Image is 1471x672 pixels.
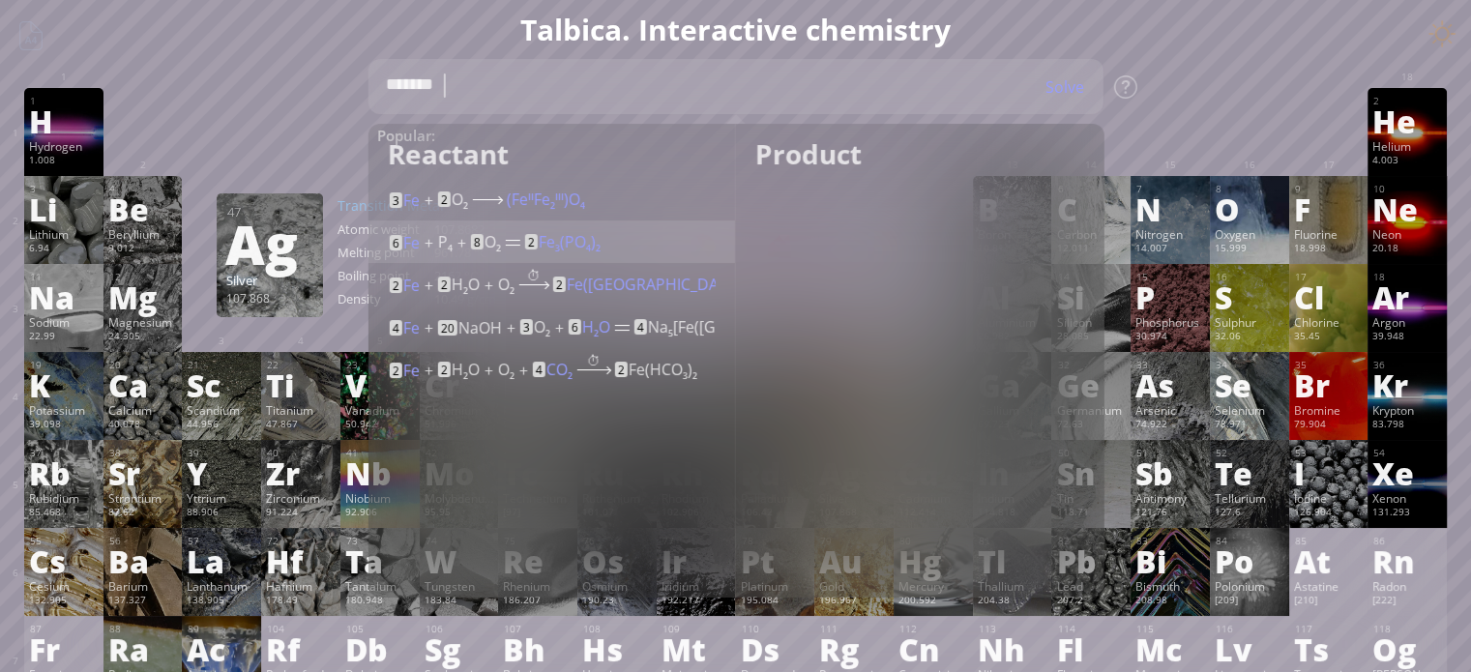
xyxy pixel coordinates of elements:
[266,578,336,594] div: Hafnium
[1215,402,1284,418] div: Selenium
[819,594,889,609] div: 196.967
[108,633,178,664] div: Ra
[504,623,573,635] div: 107
[451,274,479,295] span: H O
[267,447,336,459] div: 40
[266,633,336,664] div: Rf
[633,319,646,335] mark: 4
[462,370,467,382] sub: 2
[1372,105,1442,136] div: He
[503,594,573,609] div: 186.207
[1135,281,1205,312] div: P
[188,623,256,635] div: 89
[509,370,514,382] sub: 2
[1135,457,1205,488] div: Sb
[30,359,99,371] div: 19
[108,226,178,242] div: Beryllium
[226,290,313,306] div: 107.868
[345,594,415,609] div: 180.948
[345,633,415,664] div: Db
[662,633,731,664] div: Mt
[1294,242,1364,257] div: 18.998
[338,290,434,307] div: Density
[368,138,699,171] div: Reactant
[1372,633,1442,664] div: Og
[109,447,178,459] div: 38
[1295,623,1364,635] div: 117
[187,402,256,418] div: Scandium
[1056,594,1126,609] div: 207.2
[503,633,573,664] div: Bh
[1136,183,1205,195] div: 7
[1215,281,1284,312] div: S
[266,402,336,418] div: Titanium
[29,594,99,609] div: 132.905
[29,226,99,242] div: Lithium
[1294,506,1364,521] div: 126.904
[1294,369,1364,400] div: Br
[1216,183,1284,195] div: 8
[266,506,336,521] div: 91.224
[402,360,419,381] span: Fe
[345,369,415,400] div: V
[978,633,1047,664] div: Nh
[29,633,99,664] div: Fr
[567,351,619,369] div: ⏱
[10,10,1461,49] h1: Talbica. Interactive chemistry
[1372,330,1442,345] div: 39.948
[568,319,580,335] mark: 6
[225,228,312,259] div: Ag
[389,353,715,382] div: + + +
[495,243,500,254] sub: 2
[108,594,178,609] div: 137.327
[425,594,494,609] div: 183.84
[1215,545,1284,576] div: Po
[554,243,559,254] sub: 3
[1135,633,1205,664] div: Mc
[1135,594,1205,609] div: 208.98
[108,506,178,521] div: 87.62
[1215,594,1284,609] div: [209]
[29,138,99,154] div: Hydrogen
[524,234,537,249] mark: 2
[509,266,557,284] div: ⏱
[1136,359,1205,371] div: 33
[628,359,696,380] span: Fe(HCO )
[402,232,419,253] span: Fe
[581,316,609,337] span: H O
[1215,330,1284,345] div: 32.06
[108,330,178,345] div: 24.305
[1372,578,1442,594] div: Radon
[1216,535,1284,547] div: 84
[593,328,598,339] sub: 2
[346,359,415,371] div: 23
[29,369,99,400] div: K
[402,275,419,296] span: Fe
[346,447,415,459] div: 41
[29,506,99,521] div: 85.468
[108,193,178,224] div: Be
[30,183,99,195] div: 3
[1373,95,1442,107] div: 2
[1294,457,1364,488] div: I
[1372,193,1442,224] div: Ne
[1294,490,1364,506] div: Iodine
[338,220,434,238] div: Atomic weight
[1135,418,1205,433] div: 74.922
[819,633,889,664] div: Rg
[1372,314,1442,330] div: Argon
[108,314,178,330] div: Magnesium
[266,594,336,609] div: 178.49
[899,623,968,635] div: 112
[389,183,715,212] div: +
[108,402,178,418] div: Calcium
[1373,535,1442,547] div: 86
[740,594,809,609] div: 195.084
[187,545,256,576] div: La
[552,277,565,292] mark: 2
[1372,545,1442,576] div: Rn
[1294,594,1364,609] div: [210]
[582,633,652,664] div: Hs
[1135,242,1205,257] div: 14.007
[267,359,336,371] div: 22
